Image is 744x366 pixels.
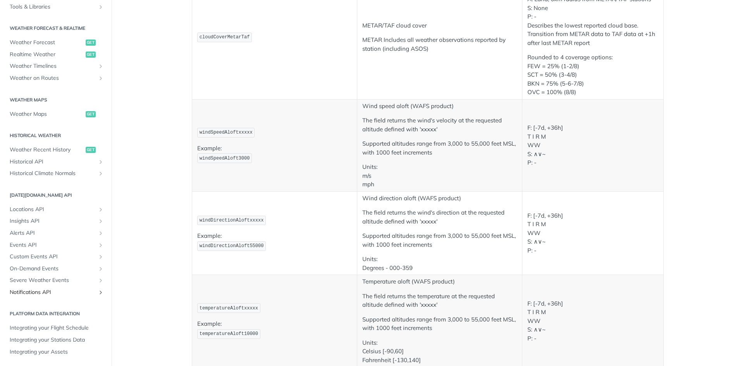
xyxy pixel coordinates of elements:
span: On-Demand Events [10,265,96,273]
h2: Weather Forecast & realtime [6,25,106,32]
p: F: [-7d, +36h] T I R M WW S: ∧∨~ P: - [527,211,658,255]
span: temperatureAloftxxxxx [200,306,258,311]
span: windSpeedAloft3000 [200,156,250,161]
a: Realtime Weatherget [6,49,106,60]
span: Weather on Routes [10,74,96,82]
p: The field returns the temperature at the requested altitude defined with 'xxxxx' [362,292,517,309]
p: METAR/TAF cloud cover [362,21,517,30]
h2: Historical Weather [6,132,106,139]
a: Integrating your Assets [6,346,106,358]
span: Integrating your Assets [10,348,104,356]
span: get [86,40,96,46]
p: Units: Degrees - 000-359 [362,255,517,272]
button: Show subpages for Weather on Routes [98,75,104,81]
span: Historical API [10,158,96,166]
button: Show subpages for On-Demand Events [98,266,104,272]
span: windDirectionAloft55000 [200,243,264,249]
span: Insights API [10,217,96,225]
span: Integrating your Stations Data [10,336,104,344]
span: get [86,52,96,58]
p: F: [-7d, +36h] T I R M WW S: ∧∨~ P: - [527,299,658,343]
span: Notifications API [10,289,96,296]
p: Units: Celsius [-90,60] Fahrenheit [-130,140] [362,339,517,365]
span: Integrating your Flight Schedule [10,324,104,332]
button: Show subpages for Custom Events API [98,254,104,260]
a: Weather Recent Historyget [6,144,106,156]
span: get [86,111,96,117]
span: Events API [10,241,96,249]
span: Weather Timelines [10,62,96,70]
span: Locations API [10,206,96,213]
p: Wind direction aloft (WAFS product) [362,194,517,203]
a: Alerts APIShow subpages for Alerts API [6,227,106,239]
button: Show subpages for Insights API [98,218,104,224]
p: The field returns the wind's velocity at the requested altitude defined with 'xxxxx' [362,116,517,134]
span: Alerts API [10,229,96,237]
a: Severe Weather EventsShow subpages for Severe Weather Events [6,275,106,286]
a: Integrating your Flight Schedule [6,322,106,334]
a: Insights APIShow subpages for Insights API [6,215,106,227]
span: Tools & Libraries [10,3,96,11]
p: F: [-7d, +36h] T I R M WW S: ∧∨~ P: - [527,124,658,167]
span: Weather Recent History [10,146,84,154]
span: windSpeedAloftxxxxx [200,130,253,135]
button: Show subpages for Locations API [98,206,104,213]
a: Locations APIShow subpages for Locations API [6,204,106,215]
p: Wind speed aloft (WAFS product) [362,102,517,111]
button: Show subpages for Events API [98,242,104,248]
p: Example: [197,232,352,251]
button: Show subpages for Weather Timelines [98,63,104,69]
button: Show subpages for Notifications API [98,289,104,296]
a: Historical APIShow subpages for Historical API [6,156,106,168]
span: Custom Events API [10,253,96,261]
button: Show subpages for Alerts API [98,230,104,236]
span: Weather Maps [10,110,84,118]
span: Severe Weather Events [10,277,96,284]
a: Weather Mapsget [6,108,106,120]
p: Example: [197,144,352,164]
span: Weather Forecast [10,39,84,46]
a: Historical Climate NormalsShow subpages for Historical Climate Normals [6,168,106,179]
p: The field returns the wind's direction at the requested altitude defined with 'xxxxx' [362,208,517,226]
h2: Weather Maps [6,96,106,103]
button: Show subpages for Severe Weather Events [98,277,104,284]
button: Show subpages for Historical API [98,159,104,165]
p: Example: [197,320,352,339]
span: Realtime Weather [10,51,84,58]
a: Tools & LibrariesShow subpages for Tools & Libraries [6,1,106,13]
span: windDirectionAloftxxxxx [200,218,264,223]
p: METAR Includes all weather observations reported by station (including ASOS) [362,36,517,53]
a: Integrating your Stations Data [6,334,106,346]
p: Rounded to 4 coverage options: FEW = 25% (1-2/8) SCT = 50% (3-4/8) BKN = 75% (5-6-7/8) OVC = 100%... [527,53,658,97]
a: Weather TimelinesShow subpages for Weather Timelines [6,60,106,72]
a: Notifications APIShow subpages for Notifications API [6,287,106,298]
a: Weather Forecastget [6,37,106,48]
button: Show subpages for Tools & Libraries [98,4,104,10]
span: Historical Climate Normals [10,170,96,177]
a: Weather on RoutesShow subpages for Weather on Routes [6,72,106,84]
span: cloudCoverMetarTaf [200,34,250,40]
button: Show subpages for Historical Climate Normals [98,170,104,177]
span: temperatureAloft10000 [200,331,258,337]
p: Supported altitudes range from 3,000 to 55,000 feet MSL, with 1000 feet increments [362,315,517,333]
p: Units: m/s mph [362,163,517,189]
a: On-Demand EventsShow subpages for On-Demand Events [6,263,106,275]
p: Temperature aloft (WAFS product) [362,277,517,286]
p: Supported altitudes range from 3,000 to 55,000 feet MSL, with 1000 feet increments [362,139,517,157]
h2: Platform DATA integration [6,310,106,317]
h2: [DATE][DOMAIN_NAME] API [6,192,106,199]
p: Supported altitudes range from 3,000 to 55,000 feet MSL, with 1000 feet increments [362,232,517,249]
span: get [86,147,96,153]
a: Custom Events APIShow subpages for Custom Events API [6,251,106,263]
a: Events APIShow subpages for Events API [6,239,106,251]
